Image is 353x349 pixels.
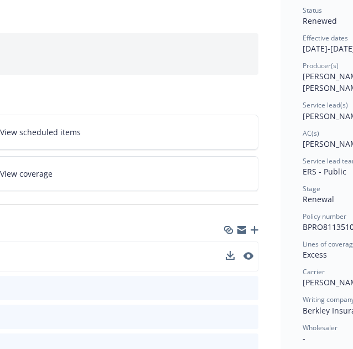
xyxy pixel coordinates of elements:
[303,16,337,26] span: Renewed
[303,100,348,110] span: Service lead(s)
[303,129,319,138] span: AC(s)
[303,184,320,193] span: Stage
[303,333,305,343] span: -
[244,311,254,323] button: preview file
[303,6,322,15] span: Status
[243,252,253,260] button: preview file
[303,267,325,276] span: Carrier
[226,251,235,263] button: download file
[303,323,338,332] span: Wholesaler
[303,33,348,43] span: Effective dates
[303,166,346,177] span: ERS - Public
[226,251,235,260] button: download file
[303,61,339,70] span: Producer(s)
[243,251,253,263] button: preview file
[244,283,254,294] button: preview file
[303,194,334,204] span: Renewal
[226,311,235,323] button: download file
[303,212,346,221] span: Policy number
[226,283,235,294] button: download file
